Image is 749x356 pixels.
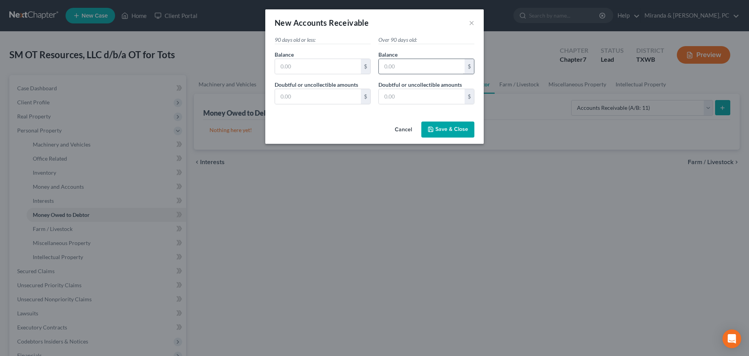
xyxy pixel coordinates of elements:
div: $ [361,59,370,74]
span: Balance [275,51,294,58]
span: New [275,18,291,27]
button: Cancel [389,122,418,138]
div: $ [465,89,474,104]
div: Open Intercom Messenger [722,329,741,348]
div: $ [465,59,474,74]
span: Save & Close [435,126,468,133]
p: 90 days old or less: [275,36,371,44]
span: Accounts Receivable [293,18,369,27]
span: Doubtful or uncollectible amounts [378,81,462,88]
input: 0.00 [379,89,465,104]
p: Over 90 days old: [378,36,474,44]
span: Balance [378,51,398,58]
input: 0.00 [379,59,465,74]
div: $ [361,89,370,104]
input: 0.00 [275,89,361,104]
input: 0.00 [275,59,361,74]
button: Save & Close [421,122,474,138]
button: × [469,18,474,27]
span: Doubtful or uncollectible amounts [275,81,358,88]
